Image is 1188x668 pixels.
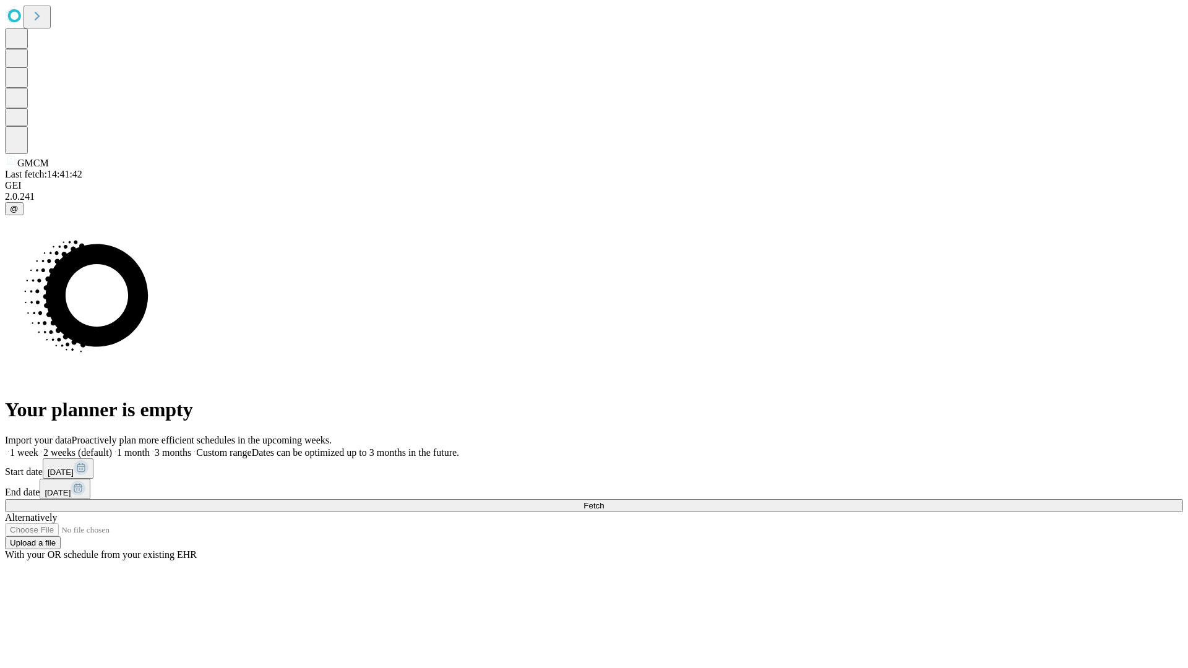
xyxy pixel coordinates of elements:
[155,447,191,458] span: 3 months
[10,204,19,213] span: @
[5,202,24,215] button: @
[48,468,74,477] span: [DATE]
[45,488,71,497] span: [DATE]
[40,479,90,499] button: [DATE]
[43,447,112,458] span: 2 weeks (default)
[10,447,38,458] span: 1 week
[5,435,72,445] span: Import your data
[196,447,251,458] span: Custom range
[5,458,1183,479] div: Start date
[17,158,49,168] span: GMCM
[5,169,82,179] span: Last fetch: 14:41:42
[5,549,197,560] span: With your OR schedule from your existing EHR
[5,536,61,549] button: Upload a file
[5,479,1183,499] div: End date
[5,180,1183,191] div: GEI
[5,499,1183,512] button: Fetch
[5,191,1183,202] div: 2.0.241
[43,458,93,479] button: [DATE]
[252,447,459,458] span: Dates can be optimized up to 3 months in the future.
[5,398,1183,421] h1: Your planner is empty
[5,512,57,523] span: Alternatively
[583,501,604,510] span: Fetch
[117,447,150,458] span: 1 month
[72,435,332,445] span: Proactively plan more efficient schedules in the upcoming weeks.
